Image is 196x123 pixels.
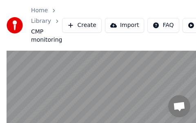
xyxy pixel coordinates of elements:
nav: breadcrumb [31,7,62,44]
div: Open chat [168,95,190,117]
button: Create [62,18,102,33]
button: FAQ [147,18,179,33]
a: Library [31,17,51,25]
a: Home [31,7,48,15]
img: youka [7,17,23,34]
span: CMP monitoring [31,28,62,44]
button: Import [105,18,144,33]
